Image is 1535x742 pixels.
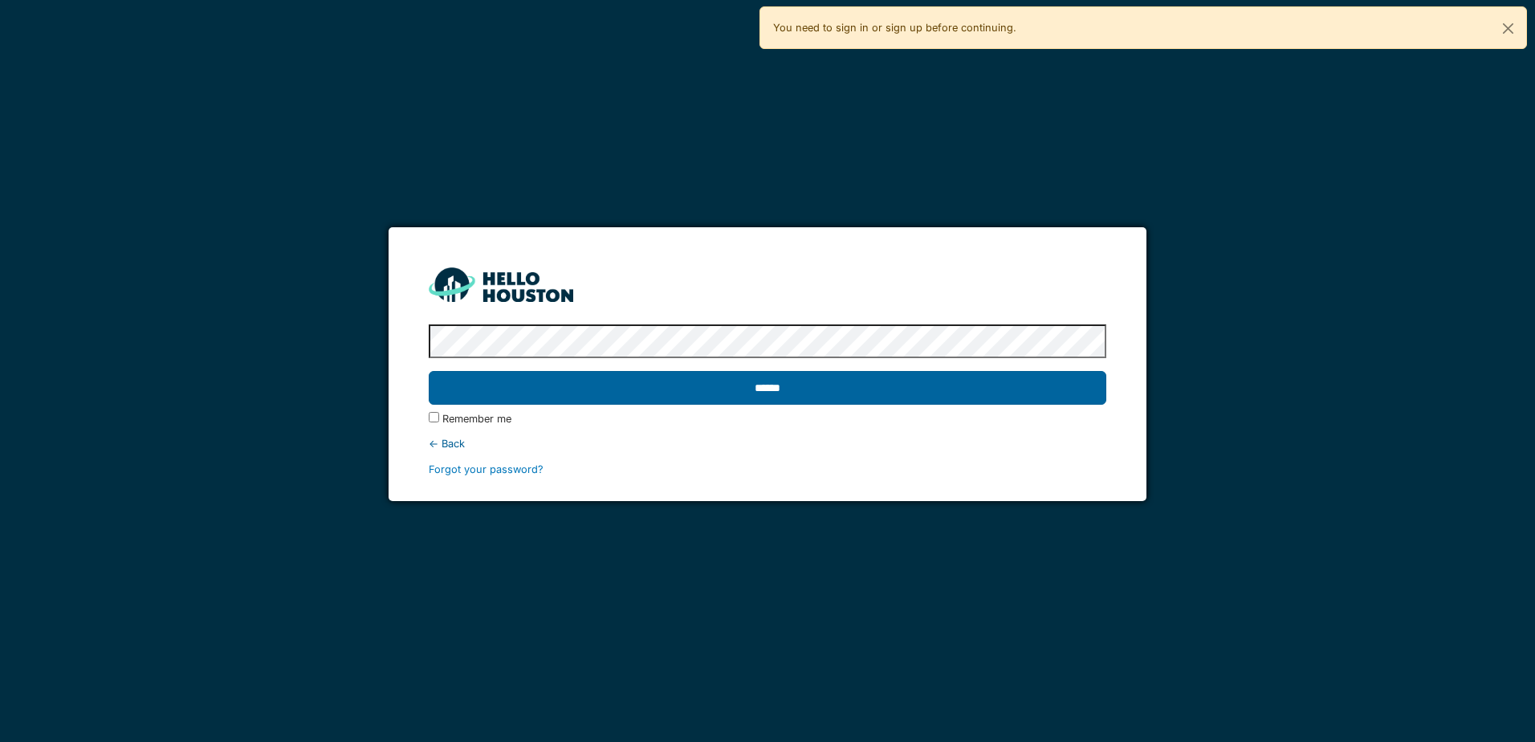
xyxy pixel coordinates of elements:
button: Close [1490,7,1526,50]
a: Forgot your password? [429,463,544,475]
div: ← Back [429,436,1105,451]
div: You need to sign in or sign up before continuing. [759,6,1527,49]
label: Remember me [442,411,511,426]
img: HH_line-BYnF2_Hg.png [429,267,573,302]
